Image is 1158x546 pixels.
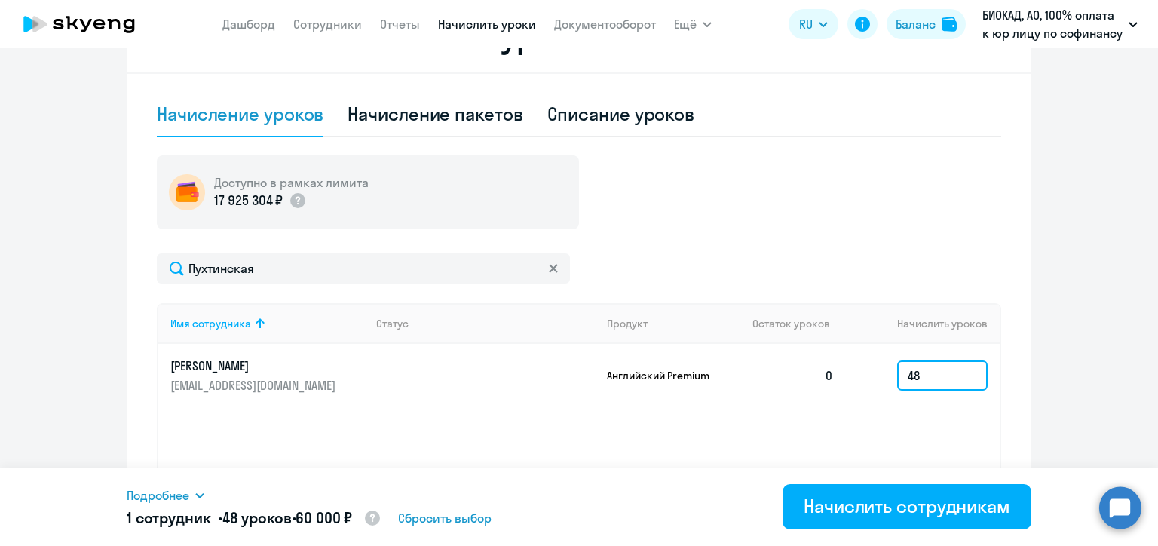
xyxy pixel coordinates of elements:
[222,508,292,527] span: 48 уроков
[975,6,1145,42] button: БИОКАД, АО, 100% оплата к юр лицу по софинансу
[170,317,251,330] div: Имя сотрудника
[293,17,362,32] a: Сотрудники
[222,17,275,32] a: Дашборд
[674,9,712,39] button: Ещё
[157,253,570,284] input: Поиск по имени, email, продукту или статусу
[376,317,595,330] div: Статус
[799,15,813,33] span: RU
[942,17,957,32] img: balance
[214,191,283,210] p: 17 925 304 ₽
[376,317,409,330] div: Статус
[296,508,352,527] span: 60 000 ₽
[804,494,1010,518] div: Начислить сотрудникам
[170,357,364,394] a: [PERSON_NAME][EMAIL_ADDRESS][DOMAIN_NAME]
[554,17,656,32] a: Документооборот
[170,357,339,374] p: [PERSON_NAME]
[438,17,536,32] a: Начислить уроки
[789,9,838,39] button: RU
[169,174,205,210] img: wallet-circle.png
[752,317,846,330] div: Остаток уроков
[127,486,189,505] span: Подробнее
[752,317,830,330] span: Остаток уроков
[607,369,720,382] p: Английский Premium
[740,344,846,407] td: 0
[127,508,381,530] h5: 1 сотрудник • •
[170,317,364,330] div: Имя сотрудника
[380,17,420,32] a: Отчеты
[674,15,697,33] span: Ещё
[783,484,1031,529] button: Начислить сотрудникам
[214,174,369,191] h5: Доступно в рамках лимита
[896,15,936,33] div: Баланс
[607,317,741,330] div: Продукт
[887,9,966,39] button: Балансbalance
[170,377,339,394] p: [EMAIL_ADDRESS][DOMAIN_NAME]
[547,102,695,126] div: Списание уроков
[398,509,492,527] span: Сбросить выбор
[982,6,1123,42] p: БИОКАД, АО, 100% оплата к юр лицу по софинансу
[157,102,323,126] div: Начисление уроков
[846,303,1000,344] th: Начислить уроков
[607,317,648,330] div: Продукт
[157,18,1001,54] h2: Начисление и списание уроков
[348,102,522,126] div: Начисление пакетов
